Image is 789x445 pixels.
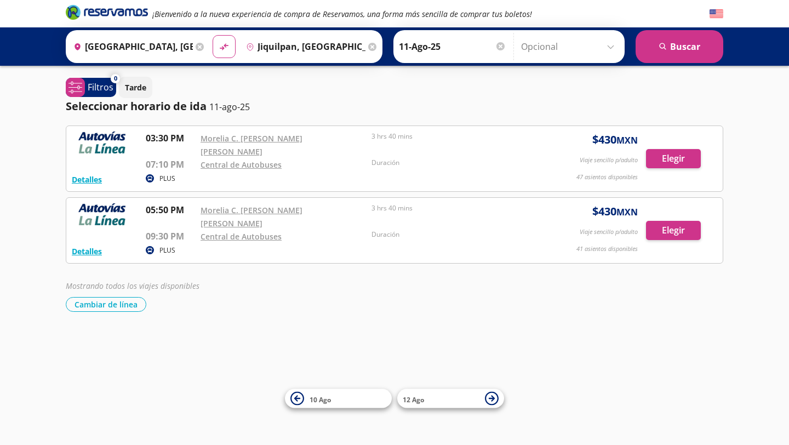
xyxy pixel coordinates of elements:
p: Viaje sencillo p/adulto [580,156,638,165]
p: 11-ago-25 [209,100,250,113]
p: 47 asientos disponibles [576,173,638,182]
a: Central de Autobuses [201,159,282,170]
input: Buscar Origen [69,33,193,60]
p: 03:30 PM [146,132,195,145]
p: Duración [371,230,537,239]
button: Buscar [636,30,723,63]
p: 3 hrs 40 mins [371,132,537,141]
p: 09:30 PM [146,230,195,243]
p: Seleccionar horario de ida [66,98,207,115]
span: $ 430 [592,132,638,148]
button: Detalles [72,246,102,257]
p: Filtros [88,81,113,94]
button: 10 Ago [285,389,392,408]
em: Mostrando todos los viajes disponibles [66,281,199,291]
p: 05:50 PM [146,203,195,216]
button: Elegir [646,149,701,168]
button: 0Filtros [66,78,116,97]
img: RESERVAMOS [72,132,132,153]
p: Viaje sencillo p/adulto [580,227,638,237]
a: Morelia C. [PERSON_NAME] [PERSON_NAME] [201,205,302,229]
button: 12 Ago [397,389,504,408]
img: RESERVAMOS [72,203,132,225]
p: PLUS [159,174,175,184]
button: Elegir [646,221,701,240]
span: 0 [114,74,117,83]
p: 3 hrs 40 mins [371,203,537,213]
p: PLUS [159,246,175,255]
small: MXN [616,206,638,218]
button: Cambiar de línea [66,297,146,312]
span: 10 Ago [310,395,331,404]
span: $ 430 [592,203,638,220]
button: Detalles [72,174,102,185]
input: Opcional [521,33,619,60]
a: Brand Logo [66,4,148,24]
input: Buscar Destino [242,33,365,60]
i: Brand Logo [66,4,148,20]
button: English [710,7,723,21]
a: Morelia C. [PERSON_NAME] [PERSON_NAME] [201,133,302,157]
button: Tarde [119,77,152,98]
em: ¡Bienvenido a la nueva experiencia de compra de Reservamos, una forma más sencilla de comprar tus... [152,9,532,19]
small: MXN [616,134,638,146]
p: 07:10 PM [146,158,195,171]
p: 41 asientos disponibles [576,244,638,254]
p: Duración [371,158,537,168]
span: 12 Ago [403,395,424,404]
p: Tarde [125,82,146,93]
input: Elegir Fecha [399,33,506,60]
a: Central de Autobuses [201,231,282,242]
